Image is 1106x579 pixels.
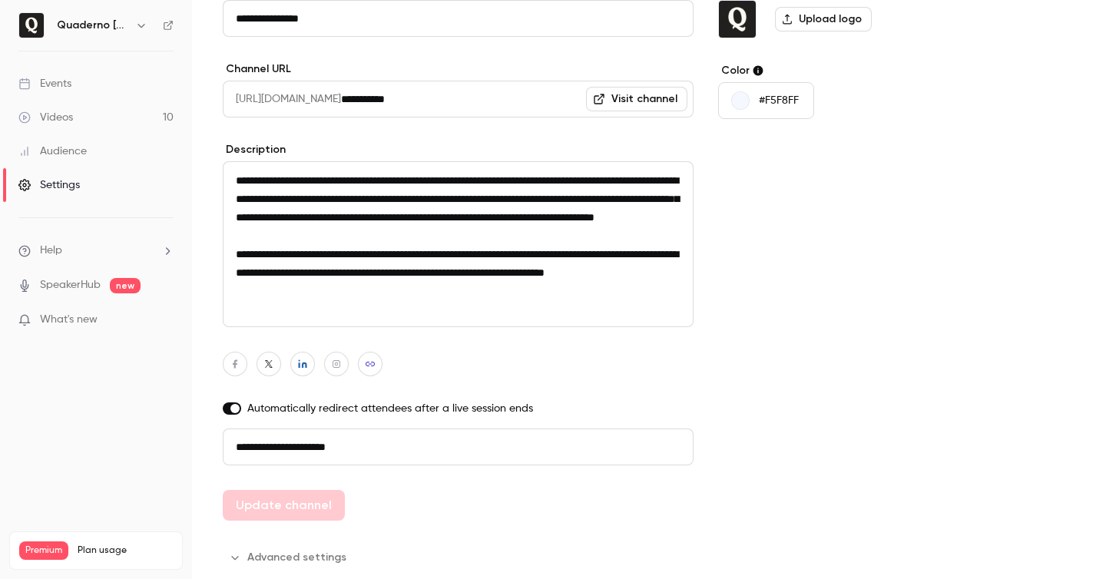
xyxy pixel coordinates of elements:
[155,313,174,327] iframe: Noticeable Trigger
[110,278,141,293] span: new
[19,541,68,560] span: Premium
[719,1,756,38] img: Quaderno España
[223,142,694,157] label: Description
[223,61,694,77] label: Channel URL
[18,110,73,125] div: Videos
[223,401,694,416] label: Automatically redirect attendees after a live session ends
[759,93,799,108] p: #F5F8FF
[775,7,872,31] label: Upload logo
[586,87,687,111] a: Visit channel
[718,82,814,119] button: #F5F8FF
[18,76,71,91] div: Events
[78,544,173,557] span: Plan usage
[223,545,356,570] button: Advanced settings
[40,277,101,293] a: SpeakerHub
[19,13,44,38] img: Quaderno España
[718,63,954,78] label: Color
[223,81,341,117] span: [URL][DOMAIN_NAME]
[40,312,98,328] span: What's new
[18,243,174,259] li: help-dropdown-opener
[57,18,129,33] h6: Quaderno [GEOGRAPHIC_DATA]
[18,144,87,159] div: Audience
[18,177,80,193] div: Settings
[40,243,62,259] span: Help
